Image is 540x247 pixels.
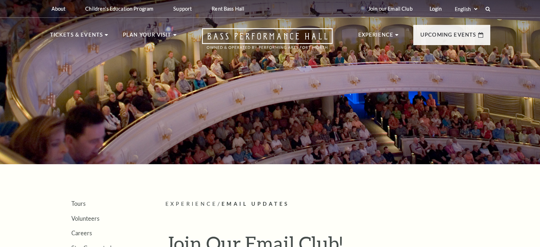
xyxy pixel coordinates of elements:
[71,200,86,207] a: Tours
[51,6,66,12] p: About
[420,31,476,43] p: Upcoming Events
[165,200,490,209] p: /
[165,201,218,207] span: Experience
[71,230,92,236] a: Careers
[358,31,394,43] p: Experience
[85,6,153,12] p: Children's Education Program
[222,201,289,207] span: Email Updates
[212,6,244,12] p: Rent Bass Hall
[123,31,171,43] p: Plan Your Visit
[50,31,103,43] p: Tickets & Events
[71,215,99,222] a: Volunteers
[453,6,479,12] select: Select:
[173,6,192,12] p: Support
